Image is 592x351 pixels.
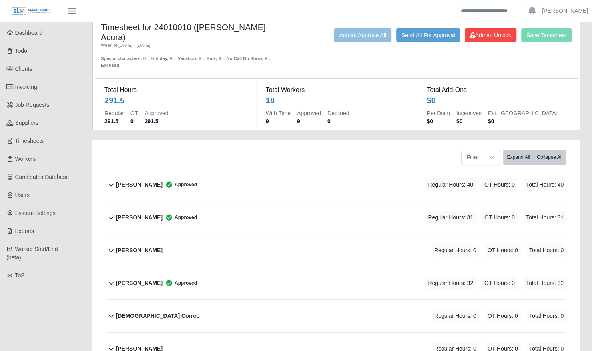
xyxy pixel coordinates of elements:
[106,168,566,201] button: [PERSON_NAME] Approved Regular Hours: 40 OT Hours: 0 Total Hours: 40
[15,156,36,162] span: Workers
[425,277,476,290] span: Regular Hours: 32
[521,28,572,42] button: Save Timesheet
[163,181,197,189] span: Approved
[163,213,197,221] span: Approved
[15,228,34,234] span: Exports
[15,138,44,144] span: Timesheets
[432,309,479,323] span: Regular Hours: 0
[144,109,168,117] dt: Approved
[104,109,124,117] dt: Regular
[427,109,450,117] dt: Per Diem
[106,201,566,234] button: [PERSON_NAME] Approved Regular Hours: 31 OT Hours: 0 Total Hours: 31
[482,178,517,191] span: OT Hours: 0
[101,42,290,49] div: Week of [DATE] - [DATE]
[462,150,484,165] span: Filter
[116,312,200,320] b: [DEMOGRAPHIC_DATA] Correo
[488,109,558,117] dt: Est. [GEOGRAPHIC_DATA]
[15,102,50,108] span: Job Requests
[15,30,43,36] span: Dashboard
[465,28,516,42] button: Admin: Unlock
[104,85,246,95] dt: Total Hours
[15,120,38,126] span: Suppliers
[116,181,163,189] b: [PERSON_NAME]
[527,309,566,323] span: Total Hours: 0
[488,117,558,125] dd: $0
[533,150,566,165] button: Collapse All
[482,211,517,224] span: OT Hours: 0
[266,117,291,125] dd: 9
[456,4,522,18] input: Search
[15,272,25,279] span: ToS
[15,48,27,54] span: Todo
[266,95,275,106] div: 18
[524,211,566,224] span: Total Hours: 31
[456,109,482,117] dt: Incentives
[266,85,407,95] dt: Total Workers
[396,28,460,42] button: Send All For Approval
[503,150,566,165] div: bulk actions
[104,117,124,125] dd: 291.5
[542,7,588,15] a: [PERSON_NAME]
[6,246,58,261] span: Worker Start/End (beta)
[130,117,138,125] dd: 0
[11,7,51,16] img: SLM Logo
[524,178,566,191] span: Total Hours: 40
[15,84,37,90] span: Invoicing
[432,244,479,257] span: Regular Hours: 0
[130,109,138,117] dt: OT
[425,211,476,224] span: Regular Hours: 31
[15,66,32,72] span: Clients
[144,117,168,125] dd: 291.5
[524,277,566,290] span: Total Hours: 32
[327,117,349,125] dd: 0
[116,279,163,287] b: [PERSON_NAME]
[15,192,30,198] span: Users
[104,95,124,106] div: 291.5
[116,213,163,222] b: [PERSON_NAME]
[266,109,291,117] dt: With Time
[425,178,476,191] span: Regular Hours: 40
[297,109,321,117] dt: Approved
[15,174,69,180] span: Candidates Database
[116,246,163,255] b: [PERSON_NAME]
[485,309,520,323] span: OT Hours: 0
[15,210,56,216] span: System Settings
[427,95,435,106] div: $0
[297,117,321,125] dd: 9
[334,28,391,42] button: Admin: Approve All
[485,244,520,257] span: OT Hours: 0
[427,85,568,95] dt: Total Add-Ons
[327,109,349,117] dt: Declined
[106,234,566,267] button: [PERSON_NAME] Regular Hours: 0 OT Hours: 0 Total Hours: 0
[503,150,534,165] button: Expand All
[101,22,290,42] h4: Timesheet for 24010010 ([PERSON_NAME] Acura)
[101,49,290,69] div: Special characters: H = Holiday, V = Vacation, S = Sick, X = No Call No Show, E = Excused
[427,117,450,125] dd: $0
[163,279,197,287] span: Approved
[482,277,517,290] span: OT Hours: 0
[456,117,482,125] dd: $0
[106,300,566,332] button: [DEMOGRAPHIC_DATA] Correo Regular Hours: 0 OT Hours: 0 Total Hours: 0
[527,244,566,257] span: Total Hours: 0
[106,267,566,299] button: [PERSON_NAME] Approved Regular Hours: 32 OT Hours: 0 Total Hours: 32
[470,32,511,38] span: Admin: Unlock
